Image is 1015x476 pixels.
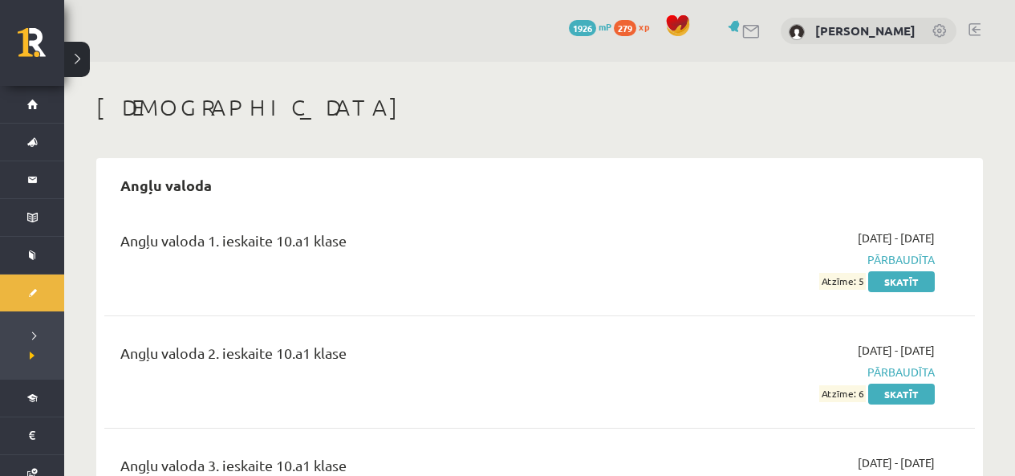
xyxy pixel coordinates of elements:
[858,342,935,359] span: [DATE] - [DATE]
[18,28,64,68] a: Rīgas 1. Tālmācības vidusskola
[614,20,636,36] span: 279
[868,271,935,292] a: Skatīt
[680,364,935,380] span: Pārbaudīta
[789,24,805,40] img: Daniela Fedukoviča
[614,20,657,33] a: 279 xp
[819,273,866,290] span: Atzīme: 5
[815,22,916,39] a: [PERSON_NAME]
[569,20,611,33] a: 1926 mP
[819,385,866,402] span: Atzīme: 6
[858,454,935,471] span: [DATE] - [DATE]
[639,20,649,33] span: xp
[858,230,935,246] span: [DATE] - [DATE]
[680,251,935,268] span: Pārbaudīta
[868,384,935,405] a: Skatīt
[104,166,228,204] h2: Angļu valoda
[120,342,656,372] div: Angļu valoda 2. ieskaite 10.a1 klase
[96,94,983,121] h1: [DEMOGRAPHIC_DATA]
[120,230,656,259] div: Angļu valoda 1. ieskaite 10.a1 klase
[569,20,596,36] span: 1926
[599,20,611,33] span: mP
